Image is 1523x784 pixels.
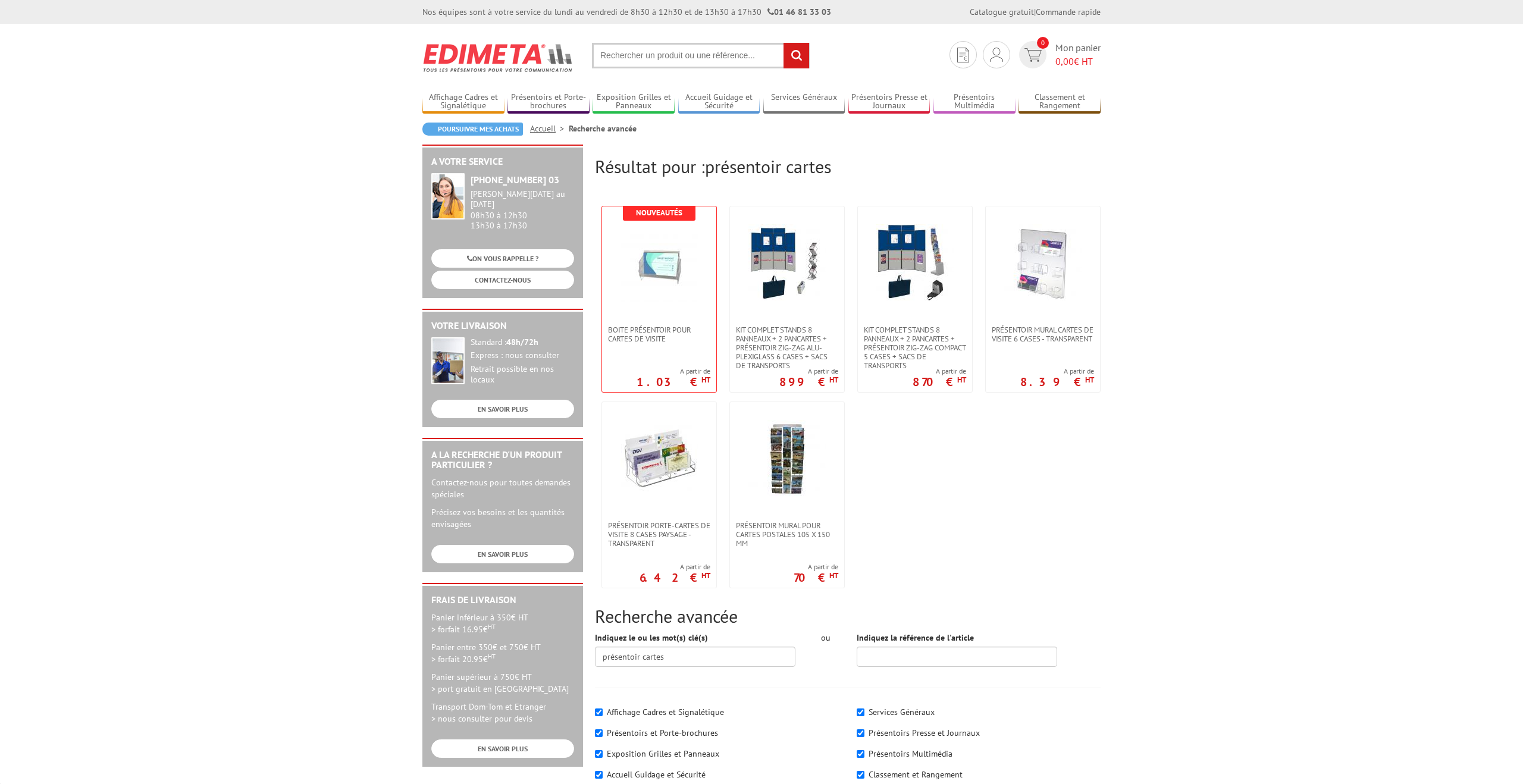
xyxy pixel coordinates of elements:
[858,325,972,370] a: Kit complet stands 8 panneaux + 2 pancartes + présentoir zig-zag compact 5 cases + sacs de transp...
[1016,41,1101,68] a: devis rapide 0 Mon panier 0,00€ HT
[422,36,574,80] img: Edimeta
[431,545,574,563] a: EN SAVOIR PLUS
[913,366,966,376] span: A partir de
[431,321,574,331] h2: Votre livraison
[431,713,532,724] span: > nous consulter pour devis
[507,92,590,112] a: Présentoirs et Porte-brochures
[1085,375,1094,385] sup: HT
[471,189,574,209] div: [PERSON_NAME][DATE] au [DATE]
[1020,366,1094,376] span: A partir de
[794,562,838,572] span: A partir de
[990,48,1003,62] img: devis rapide
[767,7,831,17] strong: 01 46 81 33 03
[471,337,574,348] div: Standard :
[1055,41,1101,68] span: Mon panier
[957,48,969,62] img: devis rapide
[869,707,935,717] label: Services Généraux
[748,224,826,302] img: Kit complet stands 8 panneaux + 2 pancartes + présentoir zig-zag alu-plexiglass 6 cases + sacs de...
[636,208,682,218] b: Nouveautés
[431,683,569,694] span: > port gratuit en [GEOGRAPHIC_DATA]
[607,748,719,759] label: Exposition Grilles et Panneaux
[621,420,698,497] img: Présentoir Porte-cartes de visite 8 cases paysage - transparent
[857,729,864,737] input: Présentoirs Presse et Journaux
[431,739,574,758] a: EN SAVOIR PLUS
[488,622,496,631] sup: HT
[829,375,838,385] sup: HT
[1055,55,1101,68] span: € HT
[763,92,845,112] a: Services Généraux
[1055,55,1074,67] span: 0,00
[506,337,538,347] strong: 48h/72h
[869,748,952,759] label: Présentoirs Multimédia
[678,92,760,112] a: Accueil Guidage et Sécurité
[431,641,574,665] p: Panier entre 350€ et 750€ HT
[608,521,710,548] span: Présentoir Porte-cartes de visite 8 cases paysage - transparent
[970,7,1034,17] a: Catalogue gratuit
[640,574,710,581] p: 6.42 €
[784,43,809,68] input: rechercher
[736,325,838,370] span: Kit complet stands 8 panneaux + 2 pancartes + présentoir zig-zag alu-plexiglass 6 cases + sacs de...
[1020,378,1094,385] p: 8.39 €
[637,366,710,376] span: A partir de
[813,632,839,644] div: ou
[595,632,708,644] label: Indiquez le ou les mot(s) clé(s)
[431,611,574,635] p: Panier inférieur à 350€ HT
[595,708,603,716] input: Affichage Cadres et Signalétique
[471,174,559,186] strong: [PHONE_NUMBER] 03
[1037,37,1049,49] span: 0
[595,606,1101,626] h2: Recherche avancée
[431,624,496,635] span: > forfait 16.95€
[471,350,574,361] div: Express : nous consulter
[431,337,465,384] img: widget-livraison.jpg
[640,562,710,572] span: A partir de
[431,450,574,471] h2: A la recherche d'un produit particulier ?
[607,769,706,780] label: Accueil Guidage et Sécurité
[869,727,980,738] label: Présentoirs Presse et Journaux
[607,707,724,717] label: Affichage Cadres et Signalétique
[431,173,465,219] img: widget-service.jpg
[1019,92,1101,112] a: Classement et Rangement
[422,92,504,112] a: Affichage Cadres et Signalétique
[431,654,496,664] span: > forfait 20.95€
[488,652,496,660] sup: HT
[431,506,574,530] p: Précisez vos besoins et les quantités envisagées
[857,750,864,758] input: Présentoirs Multimédia
[1024,48,1042,62] img: devis rapide
[748,420,826,497] img: Présentoir mural pour cartes postales 105 x 150 mm
[637,378,710,385] p: 1.03 €
[471,364,574,385] div: Retrait possible en nos locaux
[431,595,574,606] h2: Frais de Livraison
[829,570,838,581] sup: HT
[1036,7,1101,17] a: Commande rapide
[736,521,838,548] span: Présentoir mural pour cartes postales 105 x 150 mm
[569,123,637,134] li: Recherche avancée
[471,189,574,230] div: 08h30 à 12h30 13h30 à 17h30
[957,375,966,385] sup: HT
[857,771,864,779] input: Classement et Rangement
[595,750,603,758] input: Exposition Grilles et Panneaux
[779,378,838,385] p: 899 €
[701,570,710,581] sup: HT
[422,6,831,18] div: Nos équipes sont à votre service du lundi au vendredi de 8h30 à 12h30 et de 13h30 à 17h30
[779,366,838,376] span: A partir de
[869,769,963,780] label: Classement et Rangement
[876,224,954,302] img: Kit complet stands 8 panneaux + 2 pancartes + présentoir zig-zag compact 5 cases + sacs de transp...
[431,271,574,289] a: CONTACTEZ-NOUS
[913,378,966,385] p: 870 €
[730,325,844,370] a: Kit complet stands 8 panneaux + 2 pancartes + présentoir zig-zag alu-plexiglass 6 cases + sacs de...
[602,521,716,548] a: Présentoir Porte-cartes de visite 8 cases paysage - transparent
[595,771,603,779] input: Accueil Guidage et Sécurité
[602,325,716,343] a: Boite présentoir pour Cartes de Visite
[431,156,574,167] h2: A votre service
[857,708,864,716] input: Services Généraux
[608,325,710,343] span: Boite présentoir pour Cartes de Visite
[431,476,574,500] p: Contactez-nous pour toutes demandes spéciales
[730,521,844,548] a: Présentoir mural pour cartes postales 105 x 150 mm
[986,325,1100,343] a: Présentoir mural cartes de visite 6 cases - transparent
[621,224,698,302] img: Boite présentoir pour Cartes de Visite
[530,123,569,134] a: Accueil
[705,155,831,178] span: présentoir cartes
[422,123,523,136] a: Poursuivre mes achats
[701,375,710,385] sup: HT
[857,632,974,644] label: Indiquez la référence de l'article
